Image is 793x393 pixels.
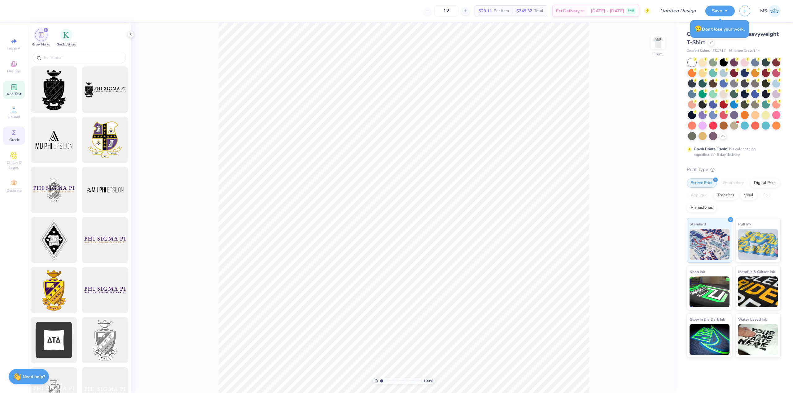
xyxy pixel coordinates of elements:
[9,137,19,142] span: Greek
[655,5,701,17] input: Untitled Design
[690,268,705,275] span: Neon Ink
[719,178,748,188] div: Embroidery
[687,48,710,53] span: Comfort Colors
[738,316,767,323] span: Water based Ink
[3,160,25,170] span: Clipart & logos
[740,191,757,200] div: Vinyl
[7,69,21,74] span: Designs
[705,6,735,16] button: Save
[760,5,781,17] a: MS
[738,276,778,307] img: Metallic & Glitter Ink
[687,178,717,188] div: Screen Print
[687,203,717,212] div: Rhinestones
[57,29,76,47] button: filter button
[738,324,778,355] img: Water based Ink
[694,25,702,33] span: 😥
[690,276,729,307] img: Neon Ink
[556,8,580,14] span: Est. Delivery
[43,54,122,61] input: Try "Alpha"
[32,29,50,47] div: filter for Greek Marks
[434,5,458,16] input: – –
[516,8,532,14] span: $349.32
[652,36,664,48] img: Front
[687,191,712,200] div: Applique
[690,316,725,323] span: Glow in the Dark Ink
[8,114,20,119] span: Upload
[694,146,770,157] div: This color can be expedited for 5 day delivery.
[738,229,778,260] img: Puff Ink
[713,48,726,53] span: # C1717
[39,32,44,37] img: Greek Marks Image
[628,9,634,13] span: FREE
[690,324,729,355] img: Glow in the Dark Ink
[687,30,779,46] span: Comfort Colors Adult Heavyweight T-Shirt
[690,229,729,260] img: Standard
[7,92,21,96] span: Add Text
[760,7,767,15] span: MS
[32,29,50,47] button: filter button
[769,5,781,17] img: Mohammed Salmi
[534,8,543,14] span: Total
[591,8,624,14] span: [DATE] - [DATE]
[423,378,433,384] span: 100 %
[690,20,749,38] div: Don’t lose your work.
[750,178,780,188] div: Digital Print
[694,147,727,152] strong: Fresh Prints Flash:
[57,42,76,47] span: Greek Letters
[63,32,69,38] img: Greek Letters Image
[7,46,21,51] span: Image AI
[738,268,775,275] span: Metallic & Glitter Ink
[738,221,751,227] span: Puff Ink
[690,221,706,227] span: Standard
[494,8,509,14] span: Per Item
[32,42,50,47] span: Greek Marks
[23,374,45,380] strong: Need help?
[479,8,492,14] span: $29.11
[729,48,760,53] span: Minimum Order: 24 +
[713,191,738,200] div: Transfers
[687,166,781,173] div: Print Type
[654,51,663,57] div: Front
[7,188,21,193] span: Decorate
[759,191,774,200] div: Foil
[57,29,76,47] div: filter for Greek Letters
